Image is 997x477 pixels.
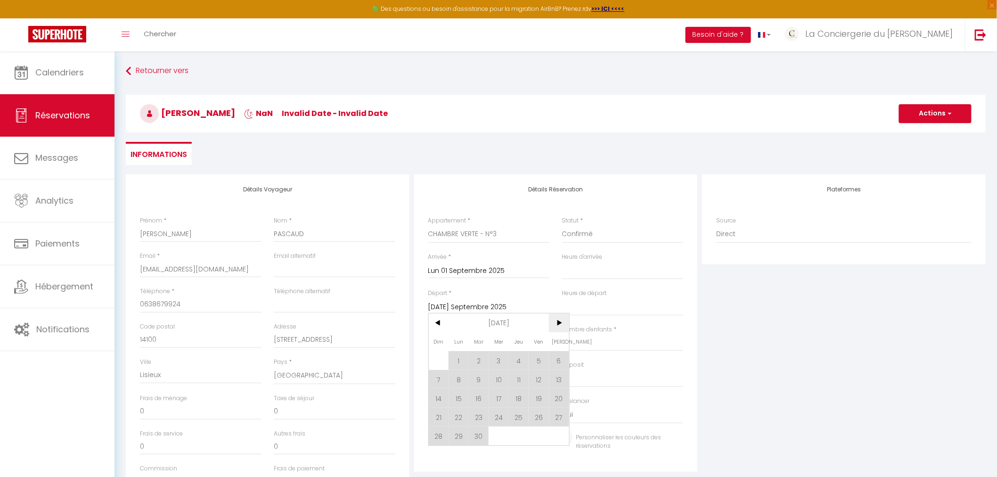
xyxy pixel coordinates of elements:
span: 11 [509,370,529,389]
span: 9 [469,370,489,389]
span: 12 [529,370,549,389]
span: NaN [244,108,273,119]
label: Nombre d'enfants [562,325,613,334]
span: [PERSON_NAME] [140,107,235,119]
label: A relancer [562,397,590,406]
label: Prénom [140,216,162,225]
label: Arrivée [428,253,447,262]
span: 8 [449,370,469,389]
label: Adresse [274,322,296,331]
label: Heure d'arrivée [562,253,603,262]
label: Heure de départ [562,289,607,298]
span: La Conciergerie du [PERSON_NAME] [805,28,953,40]
span: 30 [469,427,489,445]
a: Retourner vers [126,63,986,80]
label: Autres frais [274,429,305,438]
h4: Détails Voyageur [140,186,395,193]
span: 22 [449,408,469,427]
span: Analytics [35,195,74,206]
span: 26 [529,408,549,427]
span: Mar [469,332,489,351]
span: 23 [469,408,489,427]
span: 17 [489,389,509,408]
label: Email alternatif [274,252,316,261]
label: Email [140,252,155,261]
span: Jeu [509,332,529,351]
img: Super Booking [28,26,86,42]
span: Mer [489,332,509,351]
label: Taxe de séjour [274,394,314,403]
span: < [429,313,449,332]
label: Statut [562,216,579,225]
span: 18 [509,389,529,408]
span: Notifications [36,323,90,335]
span: 20 [549,389,569,408]
span: 13 [549,370,569,389]
label: Source [716,216,736,225]
h4: Plateformes [716,186,972,193]
label: Frais de paiement [274,464,325,473]
span: [PERSON_NAME] [549,332,569,351]
label: Commission [140,464,177,473]
span: 29 [449,427,469,445]
a: ... La Conciergerie du [PERSON_NAME] [778,18,965,51]
label: Deposit [562,361,584,370]
span: 24 [489,408,509,427]
img: logout [975,29,987,41]
span: 4 [509,351,529,370]
span: 10 [489,370,509,389]
a: >>> ICI <<<< [592,5,625,13]
span: 6 [549,351,569,370]
span: 21 [429,408,449,427]
span: Dim [429,332,449,351]
span: Hébergement [35,280,93,292]
label: Appartement [428,216,466,225]
h4: Détails Réservation [428,186,684,193]
span: 1 [449,351,469,370]
span: 25 [509,408,529,427]
li: Informations [126,142,192,165]
span: 7 [429,370,449,389]
span: 27 [549,408,569,427]
span: 19 [529,389,549,408]
span: [DATE] [449,313,549,332]
span: Réservations [35,109,90,121]
span: 16 [469,389,489,408]
label: Téléphone alternatif [274,287,330,296]
span: Messages [35,152,78,164]
span: Chercher [144,29,176,39]
span: 3 [489,351,509,370]
span: 2 [469,351,489,370]
label: Frais de ménage [140,394,187,403]
img: ... [785,27,799,41]
label: Téléphone [140,287,170,296]
span: Calendriers [35,66,84,78]
span: > [549,313,569,332]
label: Nom [274,216,287,225]
label: Frais de service [140,429,183,438]
span: 15 [449,389,469,408]
span: Paiements [35,238,80,249]
span: Invalid date - Invalid date [282,108,388,119]
a: Chercher [137,18,183,51]
label: Départ [428,289,448,298]
button: Actions [899,104,972,123]
span: 14 [429,389,449,408]
label: Pays [274,358,287,367]
span: 28 [429,427,449,445]
label: Ville [140,358,151,367]
span: Ven [529,332,549,351]
span: 5 [529,351,549,370]
label: Code postal [140,322,175,331]
span: Lun [449,332,469,351]
button: Besoin d'aide ? [686,27,751,43]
